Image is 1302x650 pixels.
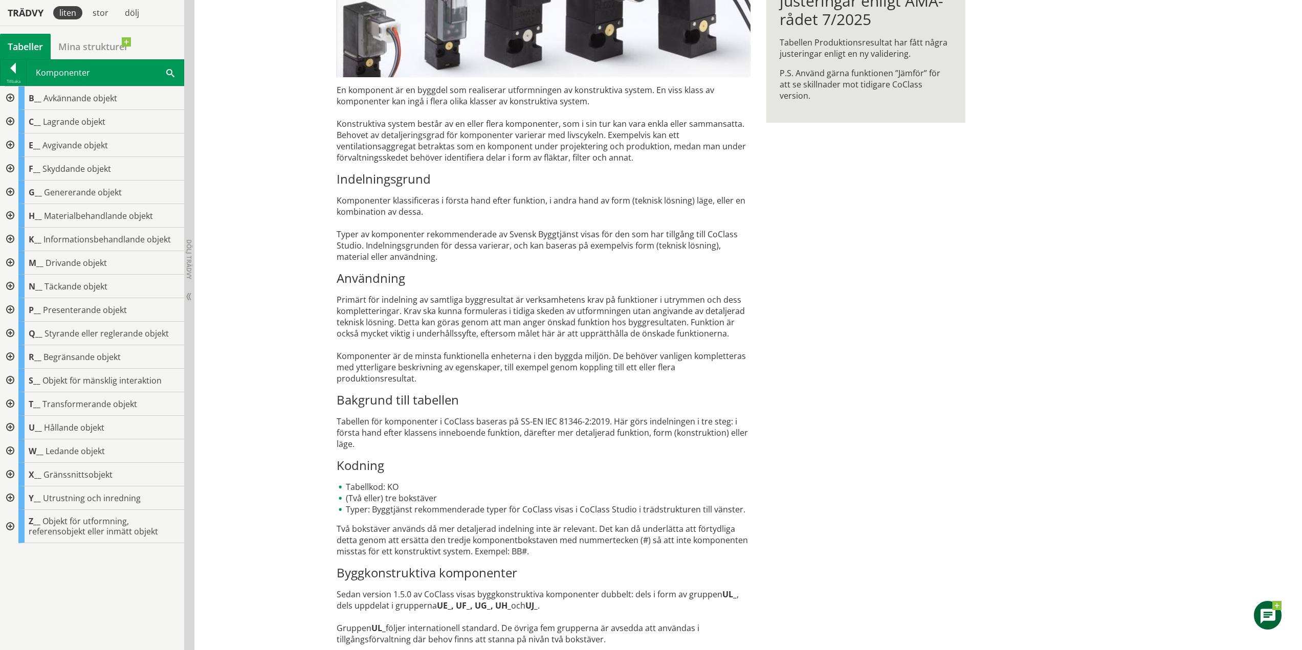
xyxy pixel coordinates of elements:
div: En komponent är en byggdel som realiserar utformningen av konstruktiva system. En viss klass av k... [337,84,751,645]
span: C__ [29,116,41,127]
span: Objekt för utformning, referensobjekt eller inmätt objekt [29,515,158,537]
h3: Byggkonstruktiva komponenter [337,565,751,580]
span: R__ [29,351,41,363]
span: Transformerande objekt [42,398,137,410]
span: T__ [29,398,40,410]
span: W__ [29,445,43,457]
span: Presenterande objekt [43,304,127,316]
span: Genererande objekt [44,187,122,198]
span: Informationsbehandlande objekt [43,234,171,245]
span: Sök i tabellen [166,67,174,78]
span: U__ [29,422,42,433]
li: (Två eller) tre bokstäver [337,492,751,504]
span: Avkännande objekt [43,93,117,104]
h3: Användning [337,271,751,286]
p: P.S. Använd gärna funktionen ”Jämför” för att se skillnader mot tidigare CoClass version. [780,68,952,101]
span: Avgivande objekt [42,140,108,151]
strong: UJ_ [525,600,538,611]
span: N__ [29,281,42,292]
div: dölj [119,6,145,19]
h3: Bakgrund till tabellen [337,392,751,408]
span: S__ [29,375,40,386]
div: liten [53,6,82,19]
div: Tillbaka [1,77,26,85]
strong: UL_ [371,622,386,634]
span: Materialbehandlande objekt [44,210,153,221]
span: Lagrande objekt [43,116,105,127]
span: E__ [29,140,40,151]
div: Komponenter [27,60,184,85]
span: Gränssnittsobjekt [43,469,113,480]
span: F__ [29,163,40,174]
span: Objekt för mänsklig interaktion [42,375,162,386]
span: Z__ [29,515,40,527]
span: X__ [29,469,41,480]
span: H__ [29,210,42,221]
span: Y__ [29,492,41,504]
span: Utrustning och inredning [43,492,141,504]
strong: UL_ [722,589,737,600]
strong: UE_, UF_, UG_, UH_ [437,600,511,611]
span: Hållande objekt [44,422,104,433]
span: G__ [29,187,42,198]
p: Tabellen Produktionsresultat har fått några justeringar enligt en ny validering. [780,37,952,59]
span: Drivande objekt [46,257,107,268]
li: Typer: Byggtjänst rekommenderade typer för CoClass visas i CoClass Studio i trädstrukturen till v... [337,504,751,515]
h3: Kodning [337,458,751,473]
span: Ledande objekt [46,445,105,457]
span: Begränsande objekt [43,351,121,363]
span: Q__ [29,328,42,339]
span: Skyddande objekt [42,163,111,174]
a: Mina strukturer [51,34,136,59]
span: Dölj trädvy [185,239,193,279]
div: Trädvy [2,7,49,18]
h3: Indelningsgrund [337,171,751,187]
span: K__ [29,234,41,245]
span: Styrande eller reglerande objekt [45,328,169,339]
span: M__ [29,257,43,268]
span: P__ [29,304,41,316]
li: Tabellkod: KO [337,481,751,492]
span: B__ [29,93,41,104]
div: stor [86,6,115,19]
span: Täckande objekt [45,281,107,292]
